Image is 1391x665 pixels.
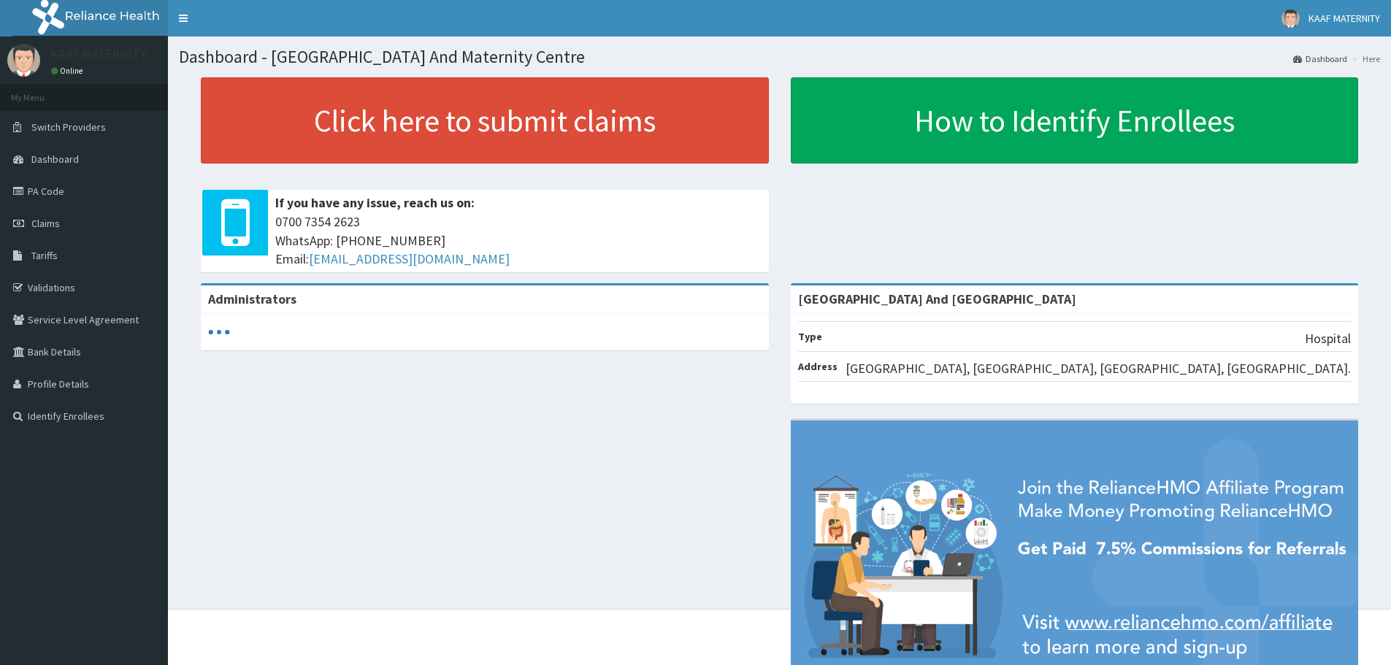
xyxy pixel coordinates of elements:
p: Hospital [1305,329,1351,348]
svg: audio-loading [208,321,230,343]
a: Dashboard [1293,53,1347,65]
p: KAAF MATERNITY [51,47,147,61]
b: Administrators [208,291,296,307]
strong: [GEOGRAPHIC_DATA] And [GEOGRAPHIC_DATA] [798,291,1076,307]
p: [GEOGRAPHIC_DATA], [GEOGRAPHIC_DATA], [GEOGRAPHIC_DATA], [GEOGRAPHIC_DATA]. [846,359,1351,378]
b: Type [798,330,822,343]
a: How to Identify Enrollees [791,77,1359,164]
img: User Image [1281,9,1300,28]
b: Address [798,360,838,373]
img: User Image [7,44,40,77]
a: [EMAIL_ADDRESS][DOMAIN_NAME] [309,250,510,267]
span: Switch Providers [31,120,106,134]
a: Online [51,66,86,76]
h1: Dashboard - [GEOGRAPHIC_DATA] And Maternity Centre [179,47,1380,66]
span: Claims [31,217,60,230]
span: Dashboard [31,153,79,166]
a: Click here to submit claims [201,77,769,164]
span: Tariffs [31,249,58,262]
span: 0700 7354 2623 WhatsApp: [PHONE_NUMBER] Email: [275,212,762,269]
span: KAAF MATERNITY [1308,12,1380,25]
li: Here [1349,53,1380,65]
b: If you have any issue, reach us on: [275,194,475,211]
